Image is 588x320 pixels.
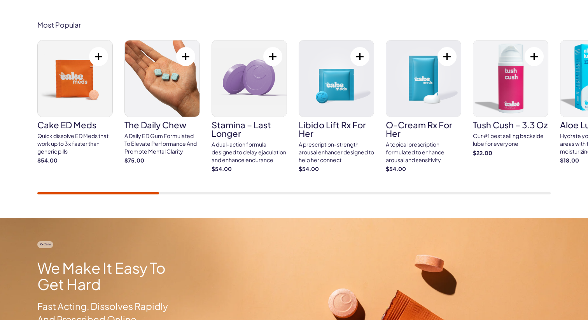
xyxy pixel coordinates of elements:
[299,121,374,138] h3: Libido Lift Rx For Her
[37,121,113,129] h3: Cake ED Meds
[299,141,374,164] div: A prescription-strength arousal enhancer designed to help her connect
[299,40,374,173] a: Libido Lift Rx For Her Libido Lift Rx For Her A prescription-strength arousal enhancer designed t...
[37,157,113,164] strong: $54.00
[473,40,548,117] img: Tush Cush – 3.3 oz
[124,40,200,164] a: The Daily Chew The Daily Chew A Daily ED Gum Formulated To Elevate Performance And Promote Mental...
[37,40,113,164] a: Cake ED Meds Cake ED Meds Quick dissolve ED Meds that work up to 3x faster than generic pills $54.00
[473,132,548,147] div: Our #1 best selling backside lube for everyone
[124,157,200,164] strong: $75.00
[212,40,287,173] a: Stamina – Last Longer Stamina – Last Longer A dual-action formula designed to delay ejaculation a...
[212,121,287,138] h3: Stamina – Last Longer
[299,165,374,173] strong: $54.00
[124,121,200,129] h3: The Daily Chew
[212,165,287,173] strong: $54.00
[386,121,461,138] h3: O-Cream Rx for Her
[299,40,374,117] img: Libido Lift Rx For Her
[386,40,461,117] img: O-Cream Rx for Her
[124,132,200,155] div: A Daily ED Gum Formulated To Elevate Performance And Promote Mental Clarity
[473,40,548,157] a: Tush Cush – 3.3 oz Tush Cush – 3.3 oz Our #1 best selling backside lube for everyone $22.00
[212,141,287,164] div: A dual-action formula designed to delay ejaculation and enhance endurance
[386,165,461,173] strong: $54.00
[212,40,287,117] img: Stamina – Last Longer
[38,40,112,117] img: Cake ED Meds
[125,40,199,117] img: The Daily Chew
[37,132,113,155] div: Quick dissolve ED Meds that work up to 3x faster than generic pills
[37,241,53,248] span: Rx Care
[386,40,461,173] a: O-Cream Rx for Her O-Cream Rx for Her A topical prescription formulated to enhance arousal and se...
[473,149,548,157] strong: $22.00
[473,121,548,129] h3: Tush Cush – 3.3 oz
[37,260,180,292] h2: We Make It Easy To Get Hard
[386,141,461,164] div: A topical prescription formulated to enhance arousal and sensitivity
